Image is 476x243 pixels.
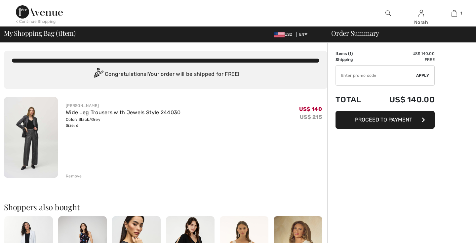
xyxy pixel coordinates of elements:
[385,9,391,17] img: search the website
[405,19,437,26] div: Norah
[12,68,319,81] div: Congratulations! Your order will be shipped for FREE!
[4,97,58,178] img: Wide Leg Trousers with Jewels Style 244030
[92,68,105,81] img: Congratulation2.svg
[299,106,322,112] span: US$ 140
[274,32,295,37] span: USD
[349,51,351,56] span: 1
[336,88,371,111] td: Total
[336,51,371,57] td: Items ( )
[336,66,416,85] input: Promo code
[58,28,60,37] span: 1
[274,32,285,37] img: US Dollar
[300,114,322,120] s: US$ 215
[299,32,307,37] span: EN
[66,109,181,116] a: Wide Leg Trousers with Jewels Style 244030
[66,103,181,109] div: [PERSON_NAME]
[4,203,327,211] h2: Shoppers also bought
[438,9,470,17] a: 1
[66,117,181,128] div: Color: Black/Grey Size: 6
[416,73,429,78] span: Apply
[460,10,462,16] span: 1
[16,5,63,19] img: 1ère Avenue
[323,30,472,36] div: Order Summary
[355,117,412,123] span: Proceed to Payment
[66,173,82,179] div: Remove
[371,57,435,63] td: Free
[336,57,371,63] td: Shipping
[371,51,435,57] td: US$ 140.00
[336,111,435,129] button: Proceed to Payment
[452,9,457,17] img: My Bag
[418,9,424,17] img: My Info
[418,10,424,16] a: Sign In
[16,19,56,24] div: < Continue Shopping
[371,88,435,111] td: US$ 140.00
[4,30,76,36] span: My Shopping Bag ( Item)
